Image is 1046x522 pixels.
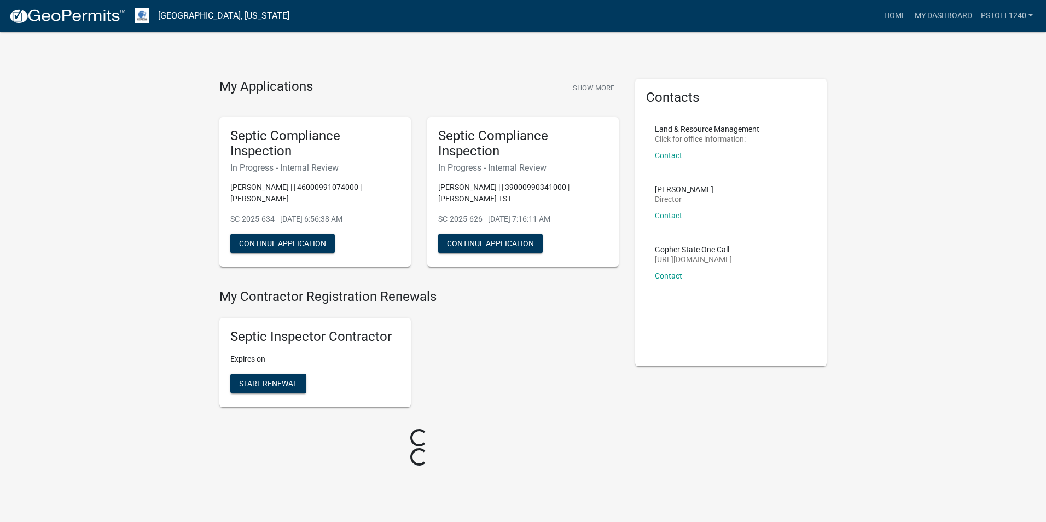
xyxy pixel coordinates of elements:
a: Contact [655,151,682,160]
button: Start Renewal [230,374,306,393]
p: [PERSON_NAME] | | 39000990341000 | [PERSON_NAME] TST [438,182,608,205]
h5: Septic Compliance Inspection [438,128,608,160]
p: [URL][DOMAIN_NAME] [655,256,732,263]
p: [PERSON_NAME] | | 46000991074000 | [PERSON_NAME] [230,182,400,205]
p: Director [655,195,713,203]
p: SC-2025-626 - [DATE] 7:16:11 AM [438,213,608,225]
h5: Septic Compliance Inspection [230,128,400,160]
img: Otter Tail County, Minnesota [135,8,149,23]
p: Gopher State One Call [655,246,732,253]
h6: In Progress - Internal Review [230,163,400,173]
wm-registration-list-section: My Contractor Registration Renewals [219,289,619,416]
h4: My Contractor Registration Renewals [219,289,619,305]
h5: Contacts [646,90,816,106]
p: Land & Resource Management [655,125,759,133]
a: My Dashboard [910,5,977,26]
a: Home [880,5,910,26]
a: Contact [655,211,682,220]
h4: My Applications [219,79,313,95]
a: Contact [655,271,682,280]
button: Continue Application [230,234,335,253]
p: Expires on [230,353,400,365]
p: Click for office information: [655,135,759,143]
a: [GEOGRAPHIC_DATA], [US_STATE] [158,7,289,25]
button: Show More [568,79,619,97]
span: Start Renewal [239,379,298,387]
p: [PERSON_NAME] [655,185,713,193]
h6: In Progress - Internal Review [438,163,608,173]
h5: Septic Inspector Contractor [230,329,400,345]
a: pstoll1240 [977,5,1037,26]
p: SC-2025-634 - [DATE] 6:56:38 AM [230,213,400,225]
button: Continue Application [438,234,543,253]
